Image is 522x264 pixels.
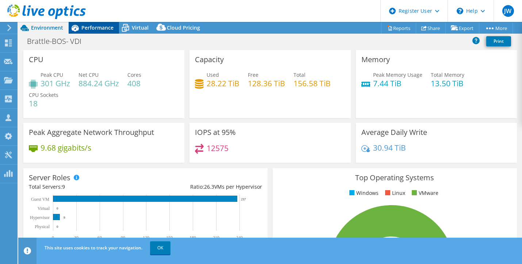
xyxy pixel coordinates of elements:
[502,5,514,17] span: JW
[145,183,262,191] div: Ratio: VMs per Hypervisor
[445,22,479,34] a: Export
[41,144,91,152] h4: 9.68 gigabits/s
[31,24,63,31] span: Environment
[150,241,170,254] a: OK
[486,36,511,46] a: Print
[373,71,422,78] span: Peak Memory Usage
[78,79,119,87] h4: 884.24 GHz
[361,56,390,64] h3: Memory
[348,189,379,197] li: Windows
[416,22,446,34] a: Share
[41,71,63,78] span: Peak CPU
[278,174,511,182] h3: Top Operating Systems
[29,174,70,182] h3: Server Roles
[29,91,58,98] span: CPU Sockets
[29,99,58,108] h4: 18
[479,22,513,34] a: More
[62,183,65,190] span: 9
[457,8,463,14] svg: \n
[213,235,219,240] text: 210
[293,79,331,87] h4: 156.58 TiB
[410,189,438,197] li: VMware
[248,71,258,78] span: Free
[97,235,102,240] text: 60
[207,71,219,78] span: Used
[74,235,78,240] text: 30
[57,207,58,210] text: 0
[41,79,70,87] h4: 301 GHz
[431,71,464,78] span: Total Memory
[127,71,141,78] span: Cores
[78,71,99,78] span: Net CPU
[166,235,173,240] text: 150
[127,79,141,87] h4: 408
[236,235,243,240] text: 240
[29,128,154,136] h3: Peak Aggregate Network Throughput
[52,235,54,240] text: 0
[30,215,50,220] text: Hypervisor
[361,128,427,136] h3: Average Daily Write
[204,183,214,190] span: 26.3
[167,24,200,31] span: Cloud Pricing
[195,128,236,136] h3: IOPS at 95%
[121,235,125,240] text: 90
[431,79,464,87] h4: 13.50 TiB
[81,24,114,31] span: Performance
[195,56,224,64] h3: Capacity
[189,235,196,240] text: 180
[35,224,50,229] text: Physical
[207,79,239,87] h4: 28.22 TiB
[383,189,405,197] li: Linux
[381,22,416,34] a: Reports
[248,79,285,87] h4: 128.36 TiB
[132,24,149,31] span: Virtual
[207,144,229,152] h4: 12575
[57,225,58,229] text: 0
[143,235,149,240] text: 120
[373,144,406,152] h4: 30.94 TiB
[29,183,145,191] div: Total Servers:
[31,197,49,202] text: Guest VM
[29,56,43,64] h3: CPU
[24,37,93,45] h1: Brattle-BOS- VDI
[241,197,246,201] text: 237
[373,79,422,87] h4: 7.44 TiB
[38,206,50,211] text: Virtual
[293,71,306,78] span: Total
[45,245,142,251] span: This site uses cookies to track your navigation.
[64,216,65,219] text: 9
